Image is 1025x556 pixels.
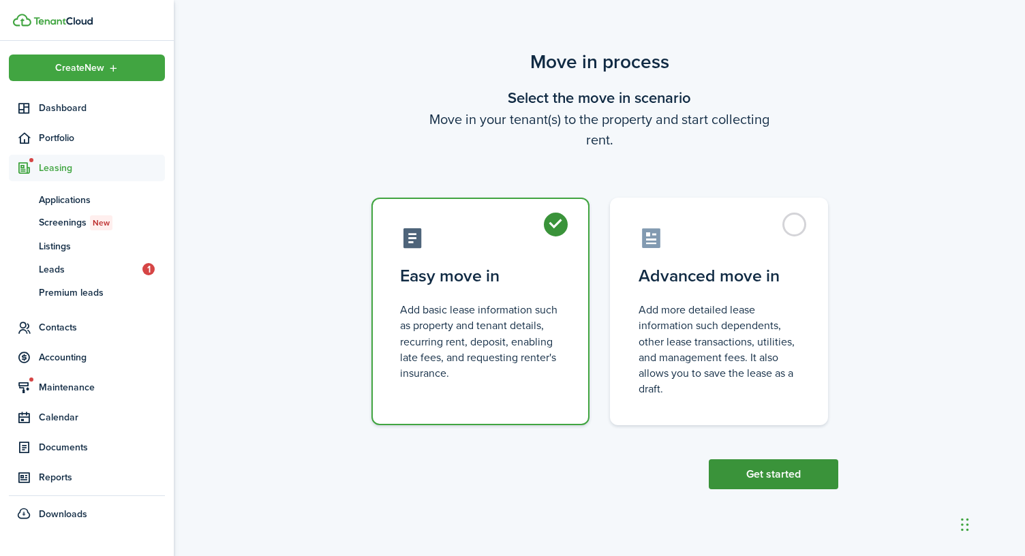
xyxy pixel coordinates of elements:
span: Accounting [39,350,165,365]
img: TenantCloud [33,17,93,25]
span: Leasing [39,161,165,175]
a: Leads1 [9,258,165,281]
a: ScreeningsNew [9,211,165,234]
span: 1 [142,263,155,275]
span: Applications [39,193,165,207]
span: Documents [39,440,165,454]
wizard-step-header-description: Move in your tenant(s) to the property and start collecting rent. [361,109,838,150]
span: Calendar [39,410,165,424]
a: Applications [9,188,165,211]
control-radio-card-description: Add more detailed lease information such dependents, other lease transactions, utilities, and man... [639,302,799,397]
iframe: Chat Widget [957,491,1025,556]
span: Downloads [39,507,87,521]
span: Dashboard [39,101,165,115]
img: TenantCloud [13,14,31,27]
span: Maintenance [39,380,165,395]
scenario-title: Move in process [361,48,838,76]
a: Premium leads [9,281,165,304]
span: New [93,217,110,229]
button: Open menu [9,55,165,81]
a: Dashboard [9,95,165,121]
span: Listings [39,239,165,253]
span: Screenings [39,215,165,230]
a: Reports [9,464,165,491]
control-radio-card-title: Advanced move in [639,264,799,288]
span: Create New [55,63,104,73]
span: Leads [39,262,142,277]
control-radio-card-description: Add basic lease information such as property and tenant details, recurring rent, deposit, enablin... [400,302,561,381]
span: Reports [39,470,165,484]
span: Premium leads [39,285,165,300]
span: Portfolio [39,131,165,145]
a: Listings [9,234,165,258]
div: Drag [961,504,969,545]
wizard-step-header-title: Select the move in scenario [361,87,838,109]
span: Contacts [39,320,165,335]
control-radio-card-title: Easy move in [400,264,561,288]
button: Get started [709,459,838,489]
